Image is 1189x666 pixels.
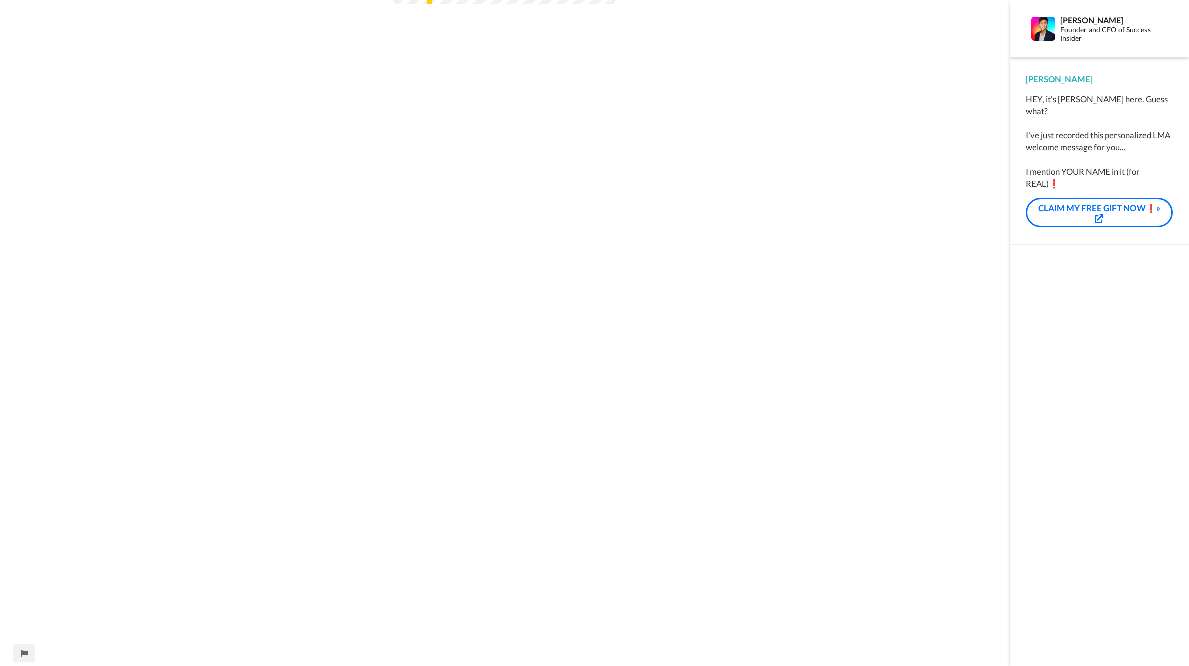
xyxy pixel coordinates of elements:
[1060,26,1172,43] div: Founder and CEO of Success Insider
[1060,15,1172,25] div: [PERSON_NAME]
[1026,198,1173,227] a: CLAIM MY FREE GIFT NOW❗»
[1026,73,1173,85] div: [PERSON_NAME]
[1031,17,1055,41] img: Profile Image
[327,235,682,435] iframe: SI Founding With BG Music Video
[1026,93,1173,190] div: HEY, it's [PERSON_NAME] here. Guess what? I've just recorded this personalized LMA welcome messag...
